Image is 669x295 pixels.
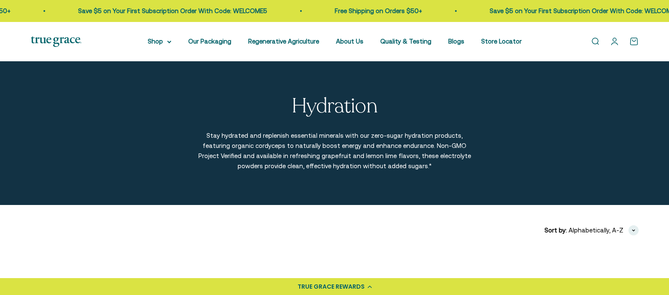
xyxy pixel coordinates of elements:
[380,38,431,45] a: Quality & Testing
[292,95,378,117] p: Hydration
[569,225,623,235] span: Alphabetically, A-Z
[481,38,522,45] a: Store Locator
[335,7,422,14] a: Free Shipping on Orders $50+
[298,282,365,291] div: TRUE GRACE REWARDS
[198,131,472,171] p: Stay hydrated and replenish essential minerals with our zero-sugar hydration products, featuring ...
[248,38,319,45] a: Regenerative Agriculture
[569,225,639,235] button: Alphabetically, A-Z
[544,225,567,235] span: Sort by:
[148,36,171,46] summary: Shop
[336,38,363,45] a: About Us
[448,38,464,45] a: Blogs
[78,6,267,16] p: Save $5 on Your First Subscription Order With Code: WELCOME5
[188,38,231,45] a: Our Packaging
